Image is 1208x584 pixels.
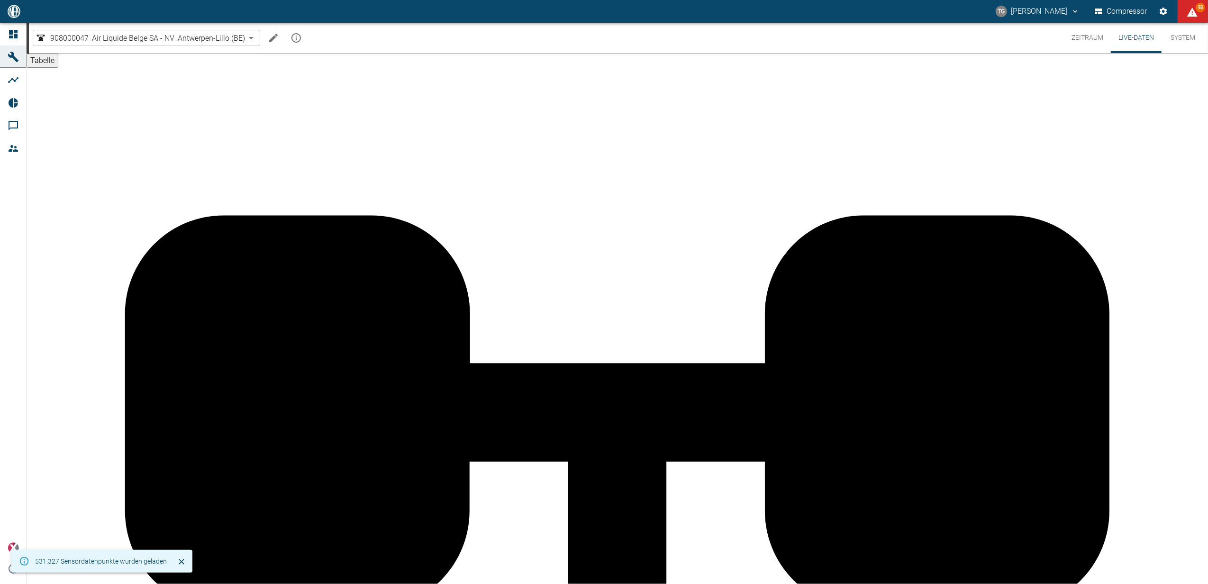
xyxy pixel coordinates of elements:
span: 93 [1196,3,1205,12]
span: 908000047_Air Liquide Belge SA - NV_Antwerpen-Lillo (BE) [50,33,245,44]
a: 908000047_Air Liquide Belge SA - NV_Antwerpen-Lillo (BE) [35,32,245,44]
button: Machine bearbeiten [264,28,283,47]
button: Zeitraum [1064,23,1111,53]
img: Xplore Logo [8,542,19,554]
img: logo [7,5,21,18]
button: Tabelle [27,54,58,68]
button: System [1162,23,1204,53]
div: 531.327 Sensordatenpunkte wurden geladen [35,553,167,570]
button: Compressor [1093,3,1149,20]
button: thomas.gregoir@neuman-esser.com [994,3,1081,20]
button: Schließen [174,555,189,569]
button: Einstellungen [1155,3,1172,20]
div: TG [996,6,1007,17]
button: Live-Daten [1111,23,1162,53]
button: mission info [287,28,306,47]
